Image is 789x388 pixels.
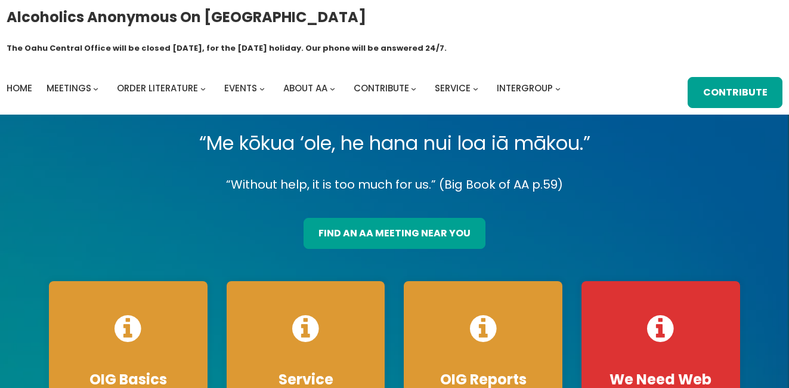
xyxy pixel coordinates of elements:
[283,82,327,94] span: About AA
[688,77,782,108] a: Contribute
[224,80,257,97] a: Events
[224,82,257,94] span: Events
[304,218,486,249] a: find an aa meeting near you
[435,80,471,97] a: Service
[354,80,409,97] a: Contribute
[411,86,416,91] button: Contribute submenu
[7,80,32,97] a: Home
[93,86,98,91] button: Meetings submenu
[259,86,265,91] button: Events submenu
[497,82,553,94] span: Intergroup
[200,86,206,91] button: Order Literature submenu
[117,82,198,94] span: Order Literature
[47,80,91,97] a: Meetings
[283,80,327,97] a: About AA
[473,86,478,91] button: Service submenu
[47,82,91,94] span: Meetings
[39,127,750,160] p: “Me kōkua ‘ole, he hana nui loa iā mākou.”
[497,80,553,97] a: Intergroup
[7,42,447,54] h1: The Oahu Central Office will be closed [DATE], for the [DATE] holiday. Our phone will be answered...
[354,82,409,94] span: Contribute
[7,82,32,94] span: Home
[330,86,335,91] button: About AA submenu
[7,4,366,30] a: Alcoholics Anonymous on [GEOGRAPHIC_DATA]
[39,174,750,195] p: “Without help, it is too much for us.” (Big Book of AA p.59)
[7,80,565,97] nav: Intergroup
[555,86,561,91] button: Intergroup submenu
[435,82,471,94] span: Service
